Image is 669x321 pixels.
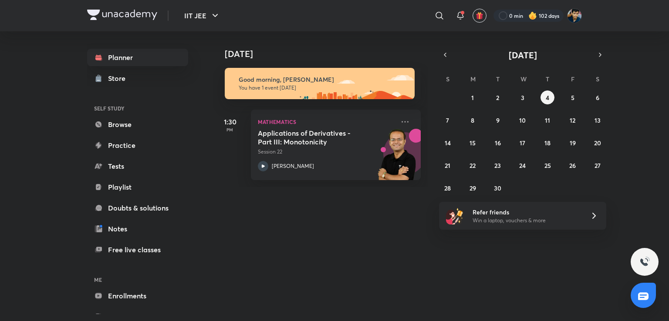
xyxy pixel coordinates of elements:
abbr: September 7, 2025 [446,116,449,124]
abbr: September 19, 2025 [570,139,576,147]
button: September 11, 2025 [541,113,554,127]
button: September 16, 2025 [491,136,505,150]
abbr: September 27, 2025 [595,161,601,170]
img: morning [225,68,415,99]
button: September 1, 2025 [466,90,480,104]
abbr: Monday [470,75,476,83]
button: September 21, 2025 [441,158,455,172]
abbr: September 9, 2025 [496,116,500,124]
abbr: September 22, 2025 [470,161,476,170]
abbr: September 15, 2025 [470,139,476,147]
span: [DATE] [509,49,537,61]
abbr: Friday [571,75,574,83]
abbr: September 1, 2025 [471,94,474,102]
button: September 4, 2025 [541,90,554,104]
a: Practice [87,137,188,154]
abbr: Sunday [446,75,449,83]
button: [DATE] [451,49,594,61]
button: September 5, 2025 [566,90,580,104]
abbr: September 4, 2025 [546,94,549,102]
h4: [DATE] [225,49,429,59]
a: Playlist [87,178,188,196]
abbr: September 6, 2025 [596,94,599,102]
abbr: Thursday [546,75,549,83]
button: September 9, 2025 [491,113,505,127]
a: Store [87,70,188,87]
button: September 10, 2025 [516,113,530,127]
abbr: September 10, 2025 [519,116,526,124]
button: September 14, 2025 [441,136,455,150]
abbr: September 16, 2025 [495,139,501,147]
img: avatar [476,12,483,20]
abbr: September 12, 2025 [570,116,575,124]
button: September 28, 2025 [441,181,455,195]
p: Session 22 [258,148,395,156]
img: referral [446,207,463,224]
h6: SELF STUDY [87,101,188,116]
img: streak [528,11,537,20]
h6: Good morning, [PERSON_NAME] [239,76,407,84]
button: September 20, 2025 [591,136,605,150]
a: Enrollments [87,287,188,304]
abbr: September 25, 2025 [544,161,551,170]
abbr: September 26, 2025 [569,161,576,170]
abbr: September 13, 2025 [595,116,601,124]
button: September 23, 2025 [491,158,505,172]
p: PM [213,127,247,132]
abbr: September 30, 2025 [494,184,501,192]
h6: ME [87,272,188,287]
a: Doubts & solutions [87,199,188,217]
a: Planner [87,49,188,66]
abbr: September 3, 2025 [521,94,524,102]
button: September 18, 2025 [541,136,554,150]
img: unacademy [373,129,421,189]
a: Company Logo [87,10,157,22]
h6: Refer friends [473,207,580,217]
button: September 2, 2025 [491,90,505,104]
button: September 30, 2025 [491,181,505,195]
abbr: September 29, 2025 [470,184,476,192]
a: Notes [87,220,188,237]
abbr: September 14, 2025 [445,139,451,147]
button: September 29, 2025 [466,181,480,195]
abbr: September 5, 2025 [571,94,574,102]
button: September 24, 2025 [516,158,530,172]
abbr: September 18, 2025 [544,139,551,147]
button: September 27, 2025 [591,158,605,172]
button: September 22, 2025 [466,158,480,172]
button: September 6, 2025 [591,90,605,104]
abbr: September 8, 2025 [471,116,474,124]
a: Free live classes [87,241,188,258]
h5: Applications of Derivatives - Part III: Monotonicity [258,129,366,146]
abbr: Tuesday [496,75,500,83]
abbr: September 20, 2025 [594,139,601,147]
img: SHREYANSH GUPTA [567,8,582,23]
p: Win a laptop, vouchers & more [473,217,580,224]
abbr: September 11, 2025 [545,116,550,124]
img: Company Logo [87,10,157,20]
abbr: September 17, 2025 [520,139,525,147]
button: September 13, 2025 [591,113,605,127]
h5: 1:30 [213,117,247,127]
abbr: September 21, 2025 [445,161,450,170]
a: Tests [87,157,188,175]
button: September 26, 2025 [566,158,580,172]
button: September 19, 2025 [566,136,580,150]
abbr: September 23, 2025 [494,161,501,170]
abbr: September 28, 2025 [444,184,451,192]
p: Mathematics [258,117,395,127]
button: IIT JEE [179,7,226,24]
p: You have 1 event [DATE] [239,84,407,91]
button: September 15, 2025 [466,136,480,150]
button: September 3, 2025 [516,90,530,104]
abbr: Wednesday [520,75,527,83]
button: September 17, 2025 [516,136,530,150]
button: September 7, 2025 [441,113,455,127]
abbr: September 24, 2025 [519,161,526,170]
p: [PERSON_NAME] [272,162,314,170]
img: ttu [639,257,650,267]
a: Browse [87,116,188,133]
button: September 25, 2025 [541,158,554,172]
div: Store [108,73,131,84]
abbr: Saturday [596,75,599,83]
